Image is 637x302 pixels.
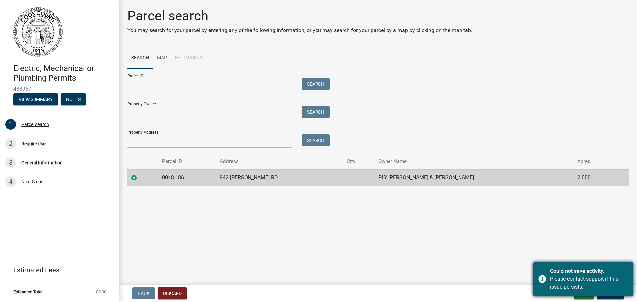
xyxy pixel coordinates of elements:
[132,287,155,299] button: Back
[5,157,16,168] div: 3
[158,154,216,169] th: Parcel ID
[21,122,49,127] div: Parcel search
[61,93,86,105] button: Notes
[21,160,63,165] div: General Information
[573,169,614,186] td: 2.000
[302,106,330,118] button: Search
[61,97,86,102] wm-modal-confirm: Notes
[216,154,343,169] th: Address
[158,169,216,186] td: 0048 186
[13,86,106,92] span: 488967
[5,138,16,149] div: 2
[550,267,628,275] div: Could not save activity.
[96,290,106,294] span: $0.00
[13,93,58,105] button: View Summary
[127,8,472,24] h1: Parcel search
[127,48,153,69] a: Search
[21,141,47,146] div: Require User
[302,78,330,90] button: Search
[573,154,614,169] th: Acres
[13,290,42,294] span: Estimated Total
[5,176,16,187] div: 4
[5,263,109,276] a: Estimated Fees
[216,169,343,186] td: 942 [PERSON_NAME] RD
[13,7,63,57] img: Cook County, Georgia
[343,154,375,169] th: City
[138,291,150,296] span: Back
[127,27,472,34] p: You may search for your parcel by entering any of the following information, or you may search fo...
[302,134,330,146] button: Search
[374,169,573,186] td: PLY [PERSON_NAME] & [PERSON_NAME]
[153,48,171,69] a: Map
[13,97,58,102] wm-modal-confirm: Summary
[374,154,573,169] th: Owner Name
[13,64,114,83] h4: Electric, Mechanical or Plumbing Permits
[5,119,16,130] div: 1
[550,275,628,291] div: Please contact support if this issue persists.
[158,287,187,299] button: Discard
